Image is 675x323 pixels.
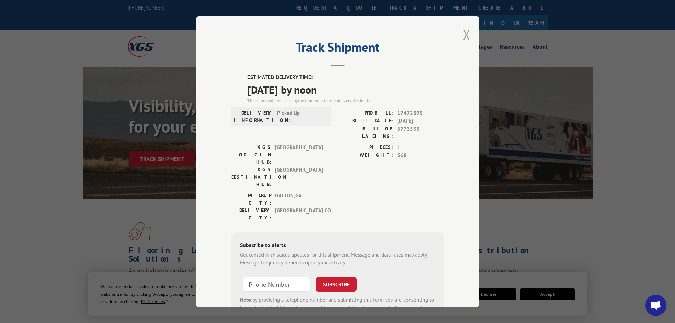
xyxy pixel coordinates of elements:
[231,206,271,221] label: DELIVERY CITY:
[397,109,444,117] span: 17472899
[277,109,325,124] span: Picked Up
[397,143,444,151] span: 1
[275,191,323,206] span: DALTON , GA
[231,42,444,56] h2: Track Shipment
[231,143,271,166] label: XGS ORIGIN HUB:
[338,109,394,117] label: PROBILL:
[338,117,394,125] label: BILL DATE:
[397,117,444,125] span: [DATE]
[243,277,310,291] input: Phone Number
[231,166,271,188] label: XGS DESTINATION HUB:
[397,125,444,140] span: 6773538
[240,240,435,251] div: Subscribe to alerts
[338,151,394,160] label: WEIGHT:
[645,295,666,316] div: Open chat
[240,296,435,320] div: by providing a telephone number and submitting this form you are consenting to be contacted by SM...
[463,25,471,44] button: Close modal
[231,191,271,206] label: PICKUP CITY:
[275,166,323,188] span: [GEOGRAPHIC_DATA]
[234,109,274,124] label: DELIVERY INFORMATION:
[397,151,444,160] span: 368
[275,206,323,221] span: [GEOGRAPHIC_DATA] , CO
[247,81,444,97] span: [DATE] by noon
[240,296,252,303] strong: Note:
[316,277,357,291] button: SUBSCRIBE
[247,97,444,104] div: The estimated time is using the time zone for the delivery destination.
[240,251,435,267] div: Get texted with status updates for this shipment. Message and data rates may apply. Message frequ...
[247,73,444,82] label: ESTIMATED DELIVERY TIME:
[338,143,394,151] label: PIECES:
[338,125,394,140] label: BILL OF LADING:
[275,143,323,166] span: [GEOGRAPHIC_DATA]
